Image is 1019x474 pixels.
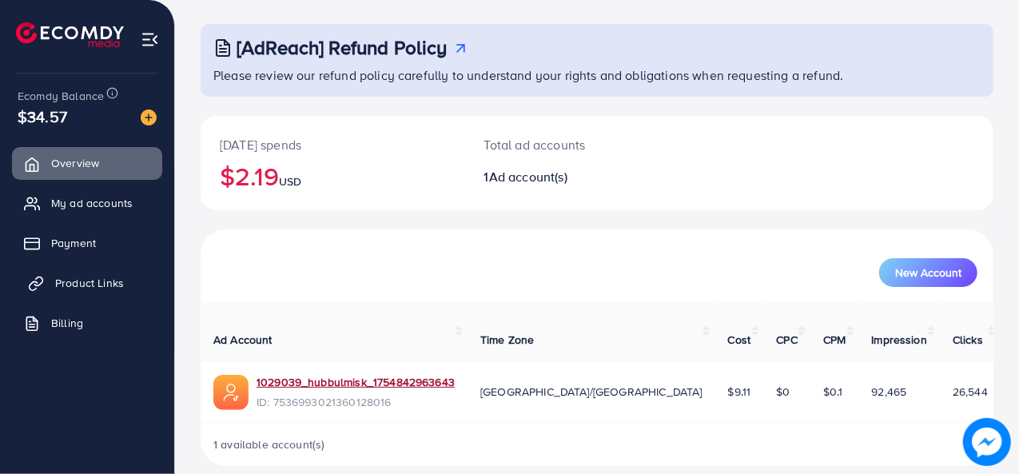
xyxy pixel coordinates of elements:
[237,36,448,59] h3: [AdReach] Refund Policy
[18,88,104,104] span: Ecomdy Balance
[953,384,988,400] span: 26,544
[484,135,644,154] p: Total ad accounts
[12,187,162,219] a: My ad accounts
[12,147,162,179] a: Overview
[12,267,162,299] a: Product Links
[213,332,273,348] span: Ad Account
[141,110,157,125] img: image
[484,169,644,185] h2: 1
[953,332,983,348] span: Clicks
[777,384,790,400] span: $0
[213,436,325,452] span: 1 available account(s)
[55,275,124,291] span: Product Links
[728,332,751,348] span: Cost
[257,374,455,390] a: 1029039_hubbulmisk_1754842963643
[12,307,162,339] a: Billing
[489,168,567,185] span: Ad account(s)
[213,375,249,410] img: ic-ads-acc.e4c84228.svg
[872,332,928,348] span: Impression
[879,258,977,287] button: New Account
[12,227,162,259] a: Payment
[728,384,751,400] span: $9.11
[279,173,301,189] span: USD
[51,195,133,211] span: My ad accounts
[480,332,534,348] span: Time Zone
[823,332,846,348] span: CPM
[480,384,703,400] span: [GEOGRAPHIC_DATA]/[GEOGRAPHIC_DATA]
[257,394,455,410] span: ID: 7536993021360128016
[777,332,798,348] span: CPC
[823,384,843,400] span: $0.1
[51,155,99,171] span: Overview
[16,22,124,47] img: logo
[220,135,446,154] p: [DATE] spends
[963,418,1011,466] img: image
[18,105,67,128] span: $34.57
[141,30,159,49] img: menu
[51,315,83,331] span: Billing
[213,66,984,85] p: Please review our refund policy carefully to understand your rights and obligations when requesti...
[895,267,961,278] span: New Account
[872,384,907,400] span: 92,465
[51,235,96,251] span: Payment
[220,161,446,191] h2: $2.19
